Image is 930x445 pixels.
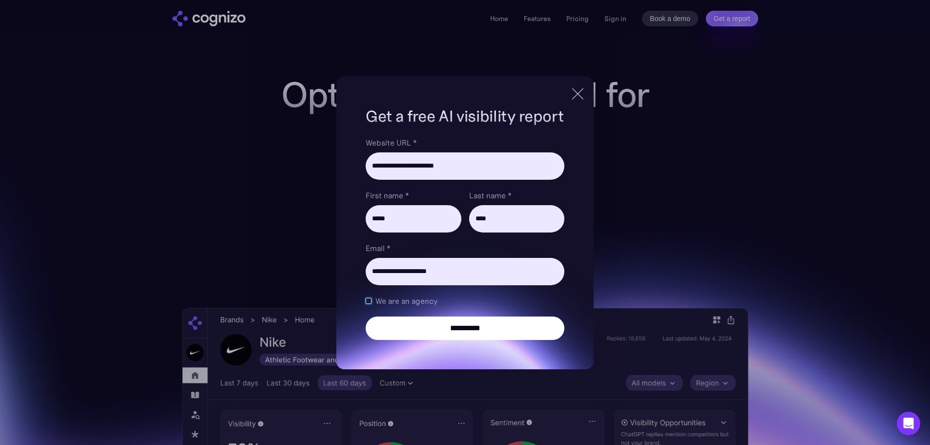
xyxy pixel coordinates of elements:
[366,106,564,127] h1: Get a free AI visibility report
[366,190,461,201] label: First name *
[469,190,564,201] label: Last name *
[366,137,564,340] form: Brand Report Form
[897,412,920,435] div: Open Intercom Messenger
[375,295,437,307] span: We are an agency
[366,137,564,148] label: Website URL *
[366,242,564,254] label: Email *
